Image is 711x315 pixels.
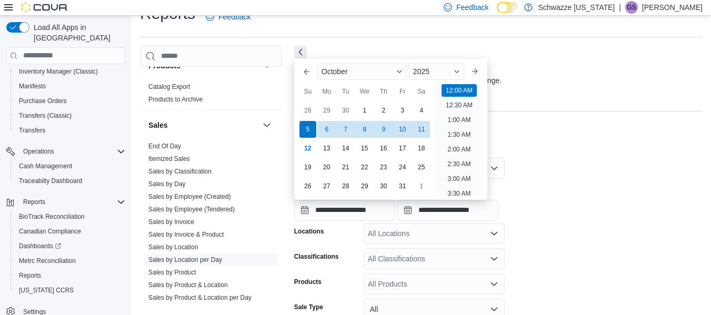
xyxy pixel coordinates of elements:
p: | [619,1,621,14]
button: Operations [2,144,129,159]
li: 1:30 AM [443,128,475,141]
span: Transfers (Classic) [15,109,125,122]
span: Feedback [218,12,251,22]
div: day-4 [413,102,430,119]
button: Open list of options [490,255,498,263]
span: Dashboards [19,242,61,250]
button: Previous Month [298,63,315,80]
span: [US_STATE] CCRS [19,286,74,294]
div: day-30 [337,102,354,119]
a: Manifests [15,80,50,93]
a: Transfers [15,124,49,137]
h3: Sales [148,120,168,130]
span: Metrc Reconciliation [19,257,76,265]
div: day-29 [318,102,335,119]
label: Classifications [294,252,339,261]
span: Inventory Manager (Classic) [19,67,98,76]
span: Dark Mode [497,13,497,14]
button: Sales [261,119,273,131]
button: Products [261,59,273,72]
li: 3:00 AM [443,172,475,185]
span: Sales by Product & Location per Day [148,293,252,302]
li: 3:30 AM [443,187,475,200]
span: Metrc Reconciliation [15,255,125,267]
span: Sales by Employee (Tendered) [148,205,235,214]
span: GS [627,1,636,14]
div: day-17 [394,140,411,157]
button: Metrc Reconciliation [11,253,129,268]
a: Sales by Invoice & Product [148,231,224,238]
label: Sale Type [294,303,323,311]
div: day-27 [318,178,335,195]
span: Traceabilty Dashboard [19,177,82,185]
span: 2025 [413,67,429,76]
span: Traceabilty Dashboard [15,175,125,187]
button: Cash Management [11,159,129,174]
label: Locations [294,227,324,236]
ul: Time [435,84,483,196]
button: BioTrack Reconciliation [11,209,129,224]
a: Products to Archive [148,96,203,103]
div: day-18 [413,140,430,157]
button: Canadian Compliance [11,224,129,239]
a: Dashboards [15,240,65,252]
a: Catalog Export [148,83,190,90]
a: Canadian Compliance [15,225,85,238]
span: Purchase Orders [15,95,125,107]
div: day-22 [356,159,373,176]
div: day-26 [299,178,316,195]
span: Cash Management [15,160,125,172]
button: Open list of options [490,280,498,288]
span: Operations [19,145,125,158]
li: 2:30 AM [443,158,475,170]
div: day-16 [375,140,392,157]
div: Tu [337,83,354,100]
button: Transfers [11,123,129,138]
div: Su [299,83,316,100]
a: Sales by Location [148,243,198,251]
a: Sales by Product & Location per Day [148,294,252,301]
span: Inventory Manager (Classic) [15,65,125,78]
div: day-19 [299,159,316,176]
div: day-9 [375,121,392,138]
button: Purchase Orders [11,94,129,108]
a: Traceabilty Dashboard [15,175,86,187]
div: October, 2025 [298,101,431,196]
div: Th [375,83,392,100]
div: day-6 [318,121,335,138]
span: Reports [19,196,125,208]
span: End Of Day [148,142,181,150]
span: Catalog Export [148,83,190,91]
div: day-10 [394,121,411,138]
button: Traceabilty Dashboard [11,174,129,188]
div: We [356,83,373,100]
div: day-28 [299,102,316,119]
a: Sales by Location per Day [148,256,222,263]
a: End Of Day [148,143,181,150]
a: Sales by Product [148,269,196,276]
span: Canadian Compliance [19,227,81,236]
div: Button. Open the month selector. October is currently selected. [317,63,407,80]
div: day-15 [356,140,373,157]
div: day-5 [299,121,316,138]
a: Cash Management [15,160,76,172]
a: Sales by Employee (Tendered) [148,206,235,213]
span: Washington CCRS [15,284,125,297]
div: day-3 [394,102,411,119]
div: Products [140,80,282,110]
div: day-14 [337,140,354,157]
button: [US_STATE] CCRS [11,283,129,298]
span: Sales by Employee (Created) [148,192,231,201]
div: day-24 [394,159,411,176]
p: [PERSON_NAME] [642,1,703,14]
a: Purchase Orders [15,95,71,107]
button: Reports [19,196,49,208]
a: Dashboards [11,239,129,253]
div: day-23 [375,159,392,176]
a: Sales by Classification [148,168,212,175]
div: day-11 [413,121,430,138]
span: Transfers [15,124,125,137]
a: Sales by Day [148,180,186,188]
input: Dark Mode [497,2,519,13]
li: 12:00 AM [442,84,477,97]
